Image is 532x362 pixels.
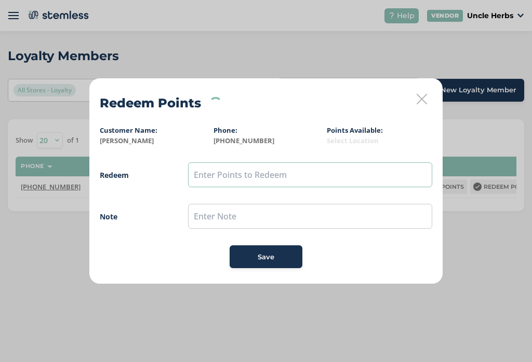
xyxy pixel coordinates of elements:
[100,94,201,113] h2: Redeem Points
[214,136,319,146] label: [PHONE_NUMBER]
[327,126,383,135] label: Points Available:
[327,136,432,146] label: Select Location
[100,211,167,222] label: Note
[214,126,237,135] label: Phone:
[100,170,167,180] label: Redeem
[100,136,205,146] label: [PERSON_NAME]
[230,245,302,268] button: Save
[188,204,432,229] input: Enter Note
[258,252,274,262] span: Save
[188,162,432,187] input: Enter Points to Redeem
[100,126,157,135] label: Customer Name:
[480,312,532,362] iframe: Chat Widget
